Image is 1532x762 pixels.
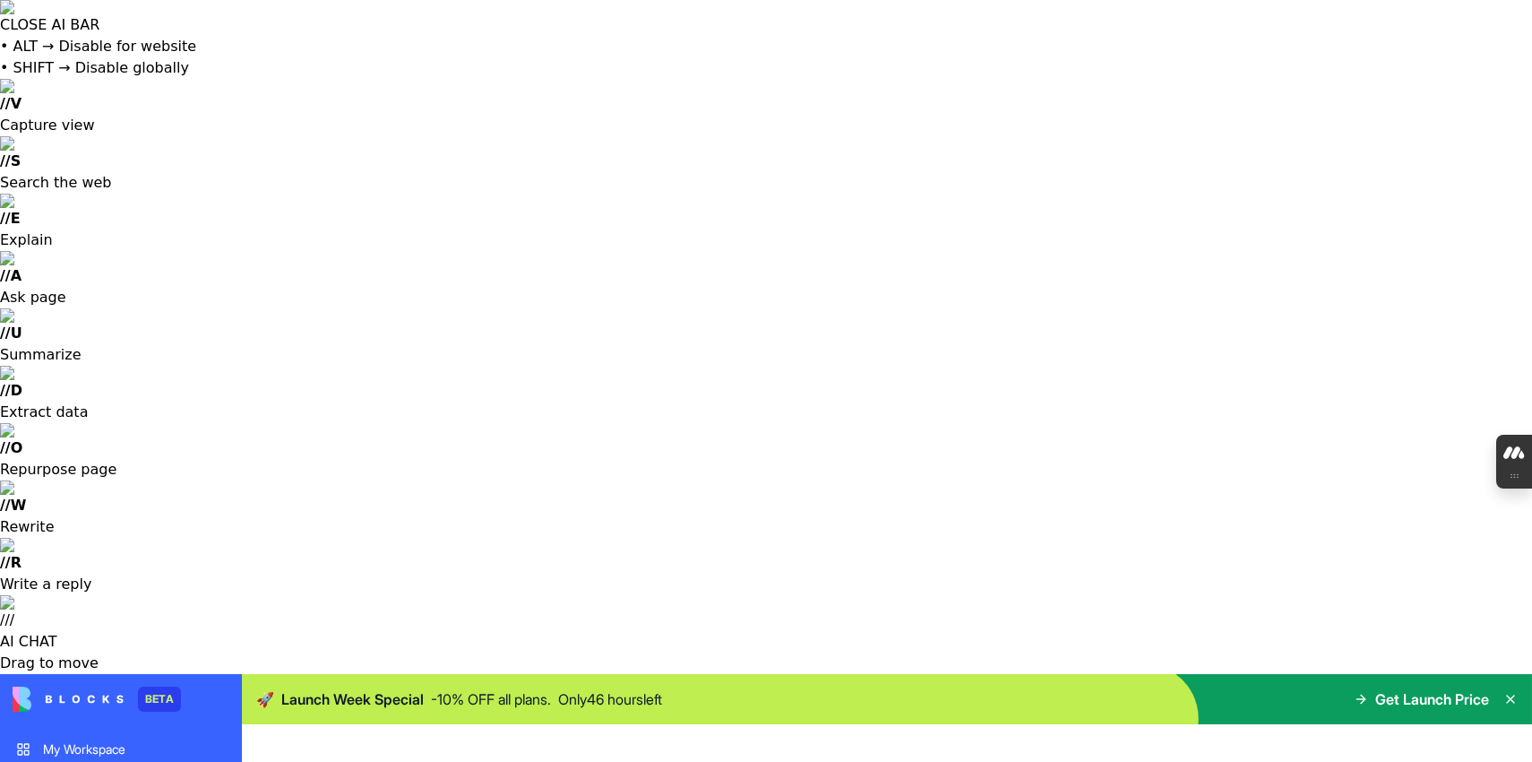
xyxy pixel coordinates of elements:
a: BETA [13,687,181,712]
img: logo [13,687,124,712]
span: Get Launch Price [1375,688,1489,710]
span: Launch Week Special [281,688,424,710]
div: BETA [138,687,181,712]
span: 🚀 [256,688,274,710]
p: Only 46 hours left [558,688,662,710]
p: - 10 % OFF all plans. [431,688,551,710]
img: Background [242,674,1532,724]
div: My Workspace [43,740,226,758]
